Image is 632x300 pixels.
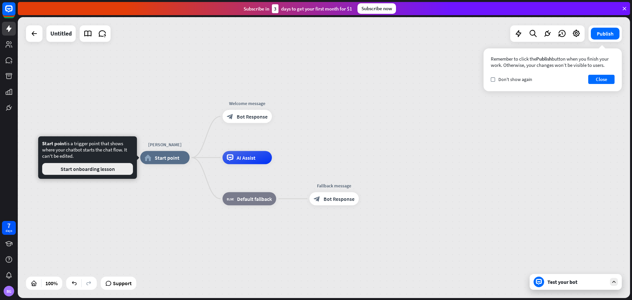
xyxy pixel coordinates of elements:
div: Fallback message [304,182,364,189]
button: Close [588,75,615,84]
div: days [6,229,12,233]
span: Publish [536,56,552,62]
span: AI Assist [237,154,255,161]
div: 100% [43,278,60,288]
i: home_2 [145,154,151,161]
div: Remember to click the button when you finish your work. Otherwise, your changes won’t be visible ... [491,56,615,68]
div: Test your bot [547,279,607,285]
div: is a trigger point that shows where your chatbot starts the chat flow. It can't be edited. [42,140,133,175]
button: Start onboarding lesson [42,163,133,175]
i: block_bot_response [314,196,320,202]
div: 3 [272,4,278,13]
div: Welcome message [218,100,277,107]
span: Bot Response [324,196,355,202]
span: Don't show again [498,76,532,82]
button: Open LiveChat chat widget [5,3,25,22]
div: BG [4,286,14,296]
span: Start point [42,140,66,147]
span: Bot Response [237,113,268,120]
i: block_fallback [227,196,234,202]
span: Support [113,278,132,288]
div: [PERSON_NAME] [135,141,195,148]
span: Start point [155,154,179,161]
button: Publish [591,28,619,40]
div: 7 [7,223,11,229]
div: Untitled [50,25,72,42]
div: Subscribe now [357,3,396,14]
span: Default fallback [237,196,272,202]
i: block_bot_response [227,113,233,120]
a: 7 days [2,221,16,235]
div: Subscribe in days to get your first month for $1 [244,4,352,13]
